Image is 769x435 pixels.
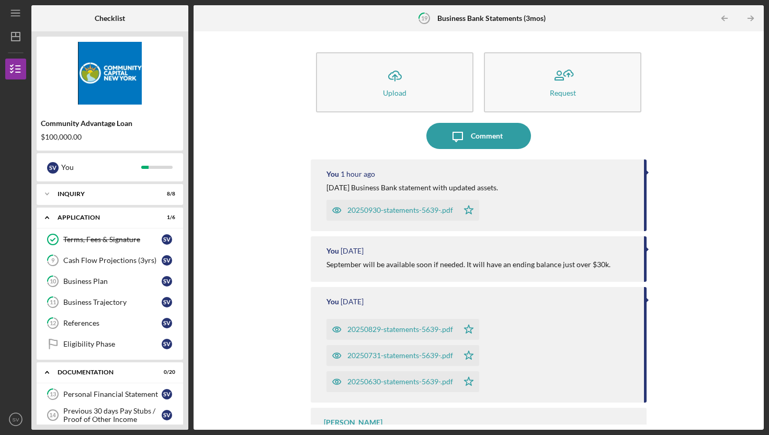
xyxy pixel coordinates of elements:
div: You [326,170,339,178]
button: SV [5,409,26,430]
tspan: 19 [421,15,428,21]
div: 20250731-statements-5639-.pdf [347,351,453,360]
div: Previous 30 days Pay Stubs / Proof of Other Income [63,407,162,423]
div: Application [58,214,149,221]
div: You [326,247,339,255]
a: Eligibility PhaseSV [42,334,178,354]
div: You [326,297,339,306]
div: Personal Financial Statement [63,390,162,398]
div: September will be available soon if needed. It will have an ending balance just over $30k. [326,260,610,269]
div: Terms, Fees & Signature [63,235,162,244]
div: Request [550,89,576,97]
tspan: 9 [51,257,55,264]
div: Community Advantage Loan [41,119,179,128]
div: 1 / 6 [156,214,175,221]
div: S V [162,318,172,328]
div: Upload [383,89,406,97]
img: Product logo [37,42,183,105]
div: S V [162,255,172,266]
div: S V [162,339,172,349]
a: 14Previous 30 days Pay Stubs / Proof of Other IncomeSV [42,405,178,426]
tspan: 13 [50,391,56,398]
div: 20250630-statements-5639-.pdf [347,377,453,386]
div: $100,000.00 [41,133,179,141]
div: Eligibility Phase [63,340,162,348]
div: Business Trajectory [63,298,162,306]
div: Comment [471,123,503,149]
tspan: 14 [49,412,56,418]
time: 2025-09-25 00:48 [341,297,364,306]
div: [DATE] Business Bank statement with updated assets. [326,184,498,192]
div: Cash Flow Projections (3yrs) [63,256,162,265]
div: 0 / 20 [156,369,175,375]
div: S V [162,389,172,399]
a: Terms, Fees & SignatureSV [42,229,178,250]
div: S V [47,162,59,174]
tspan: 11 [50,299,56,306]
div: 8 / 8 [156,191,175,197]
a: 10Business PlanSV [42,271,178,292]
button: 20250630-statements-5639-.pdf [326,371,479,392]
div: S V [162,297,172,307]
tspan: 12 [50,320,56,327]
button: 20250829-statements-5639-.pdf [326,319,479,340]
div: S V [162,410,172,420]
div: S V [162,276,172,287]
div: S V [162,234,172,245]
div: Inquiry [58,191,149,197]
div: Business Plan [63,277,162,285]
a: 11Business TrajectorySV [42,292,178,313]
a: 12ReferencesSV [42,313,178,334]
button: 20250731-statements-5639-.pdf [326,345,479,366]
div: You [61,158,141,176]
a: 9Cash Flow Projections (3yrs)SV [42,250,178,271]
div: [PERSON_NAME] [324,418,382,427]
b: Checklist [95,14,125,22]
tspan: 10 [50,278,56,285]
b: Business Bank Statements (3mos) [437,14,546,22]
div: Documentation [58,369,149,375]
div: References [63,319,162,327]
time: 2025-09-25 00:48 [341,247,364,255]
time: 2025-10-01 15:06 [341,170,375,178]
button: Comment [426,123,531,149]
a: 13Personal Financial StatementSV [42,384,178,405]
div: 20250829-statements-5639-.pdf [347,325,453,334]
button: Request [484,52,641,112]
text: SV [13,417,19,422]
div: 20250930-statements-5639-.pdf [347,206,453,214]
button: 20250930-statements-5639-.pdf [326,200,479,221]
button: Upload [316,52,473,112]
